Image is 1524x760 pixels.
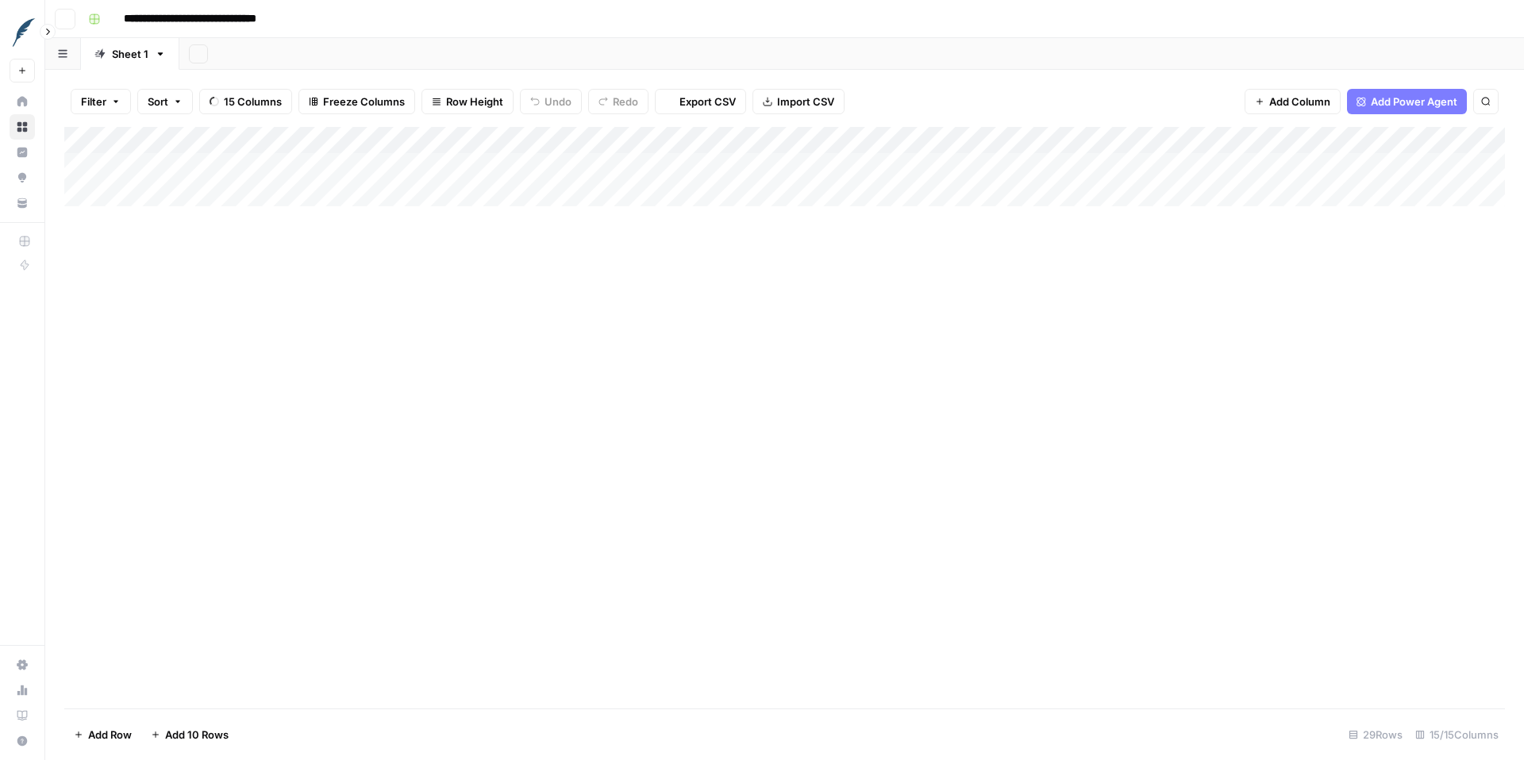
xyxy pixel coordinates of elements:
[10,677,35,703] a: Usage
[71,89,131,114] button: Filter
[520,89,582,114] button: Undo
[148,94,168,109] span: Sort
[777,94,834,109] span: Import CSV
[10,114,35,140] a: Browse
[1342,722,1409,747] div: 29 Rows
[81,38,179,70] a: Sheet 1
[421,89,514,114] button: Row Height
[10,140,35,165] a: Insights
[10,190,35,216] a: Your Data
[1269,94,1330,109] span: Add Column
[10,13,35,52] button: Workspace: FreeWill
[323,94,405,109] span: Freeze Columns
[137,89,193,114] button: Sort
[1347,89,1467,114] button: Add Power Agent
[64,722,141,747] button: Add Row
[224,94,282,109] span: 15 Columns
[81,94,106,109] span: Filter
[10,165,35,190] a: Opportunities
[165,727,229,743] span: Add 10 Rows
[199,89,292,114] button: 15 Columns
[446,94,503,109] span: Row Height
[655,89,746,114] button: Export CSV
[10,18,38,47] img: FreeWill Logo
[1245,89,1341,114] button: Add Column
[545,94,571,109] span: Undo
[88,727,132,743] span: Add Row
[752,89,845,114] button: Import CSV
[588,89,648,114] button: Redo
[1371,94,1457,109] span: Add Power Agent
[141,722,238,747] button: Add 10 Rows
[10,89,35,114] a: Home
[679,94,736,109] span: Export CSV
[1409,722,1505,747] div: 15/15 Columns
[10,652,35,677] a: Settings
[112,46,148,62] div: Sheet 1
[10,703,35,728] a: Learning Hub
[10,728,35,754] button: Help + Support
[613,94,638,109] span: Redo
[298,89,415,114] button: Freeze Columns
